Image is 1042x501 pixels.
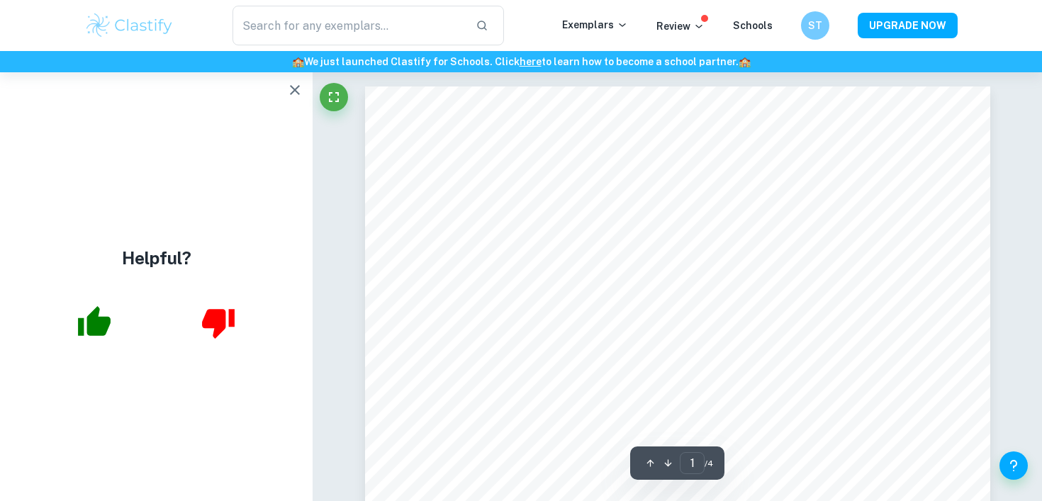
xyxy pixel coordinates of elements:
a: Schools [733,20,773,31]
span: / 4 [705,457,713,470]
button: UPGRADE NOW [858,13,958,38]
p: Exemplars [562,17,628,33]
input: Search for any exemplars... [233,6,464,45]
button: Fullscreen [320,83,348,111]
button: ST [801,11,829,40]
h6: We just launched Clastify for Schools. Click to learn how to become a school partner. [3,54,1039,69]
span: 🏫 [292,56,304,67]
button: Help and Feedback [999,451,1028,480]
img: Clastify logo [84,11,174,40]
h6: ST [807,18,824,33]
a: here [520,56,542,67]
span: 🏫 [739,56,751,67]
p: Review [656,18,705,34]
h4: Helpful? [122,245,191,271]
